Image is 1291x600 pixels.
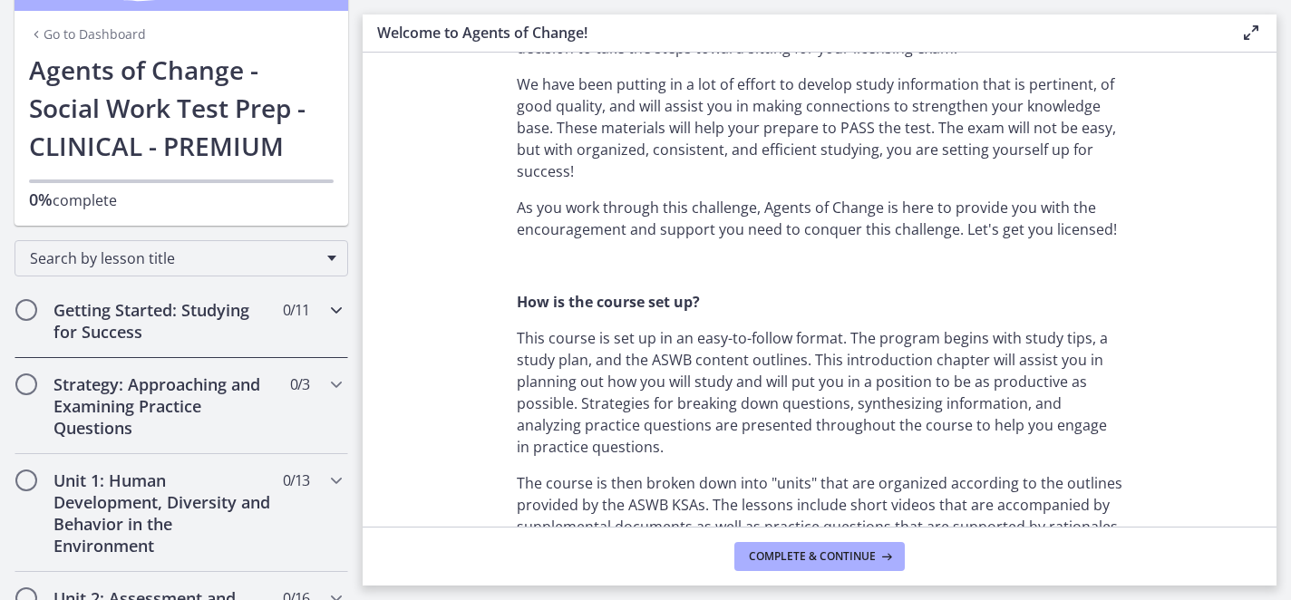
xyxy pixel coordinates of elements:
[377,22,1211,44] h3: Welcome to Agents of Change!
[29,25,146,44] a: Go to Dashboard
[29,189,53,210] span: 0%
[53,373,275,439] h2: Strategy: Approaching and Examining Practice Questions
[78,310,488,341] div: Playbar
[734,542,905,571] button: Complete & continue
[517,73,1122,182] p: We have been putting in a lot of effort to develop study information that is pertinent, of good q...
[15,240,348,276] div: Search by lesson title
[517,197,1122,240] p: As you work through this challenge, Agents of Change is here to provide you with the encouragemen...
[533,310,569,341] button: Show settings menu
[283,469,309,491] span: 0 / 13
[30,248,318,268] span: Search by lesson title
[247,119,360,191] button: Play Video: c1o6hcmjueu5qasqsu00.mp4
[290,373,309,395] span: 0 / 3
[53,299,275,343] h2: Getting Started: Studying for Success
[517,292,700,312] strong: How is the course set up?
[497,310,533,341] button: Mute
[517,472,1122,537] p: The course is then broken down into "units" that are organized according to the outlines provided...
[749,549,876,564] span: Complete & continue
[29,189,334,211] p: complete
[569,310,606,341] button: Fullscreen
[283,299,309,321] span: 0 / 11
[29,51,334,165] h1: Agents of Change - Social Work Test Prep - CLINICAL - PREMIUM
[53,469,275,556] h2: Unit 1: Human Development, Diversity and Behavior in the Environment
[517,327,1122,458] p: This course is set up in an easy-to-follow format. The program begins with study tips, a study pl...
